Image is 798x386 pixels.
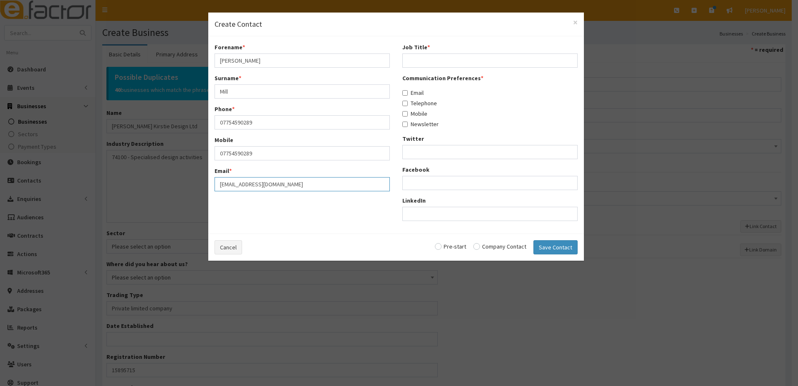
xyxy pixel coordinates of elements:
label: Telephone [402,99,437,107]
input: Newsletter [402,122,408,127]
input: Email [402,90,408,96]
label: Facebook [402,165,429,174]
label: Forename [215,43,245,51]
button: Close [573,18,578,27]
label: Surname [215,74,241,82]
label: LinkedIn [402,196,426,205]
label: Phone [215,105,235,113]
label: Newsletter [402,120,439,128]
span: × [573,17,578,28]
label: Twitter [402,135,424,143]
label: Job Title [402,43,430,51]
label: Email [215,167,232,175]
input: Mobile [402,111,408,117]
h4: Create Contact [215,19,578,30]
label: Pre-start [435,244,466,249]
label: Email [402,89,424,97]
button: Cancel [215,240,242,254]
label: Communication Preferences [402,74,483,82]
label: Company Contact [473,244,526,249]
input: Telephone [402,101,408,106]
label: Mobile [215,136,233,144]
button: Save Contact [533,240,578,254]
label: Mobile [402,109,427,118]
